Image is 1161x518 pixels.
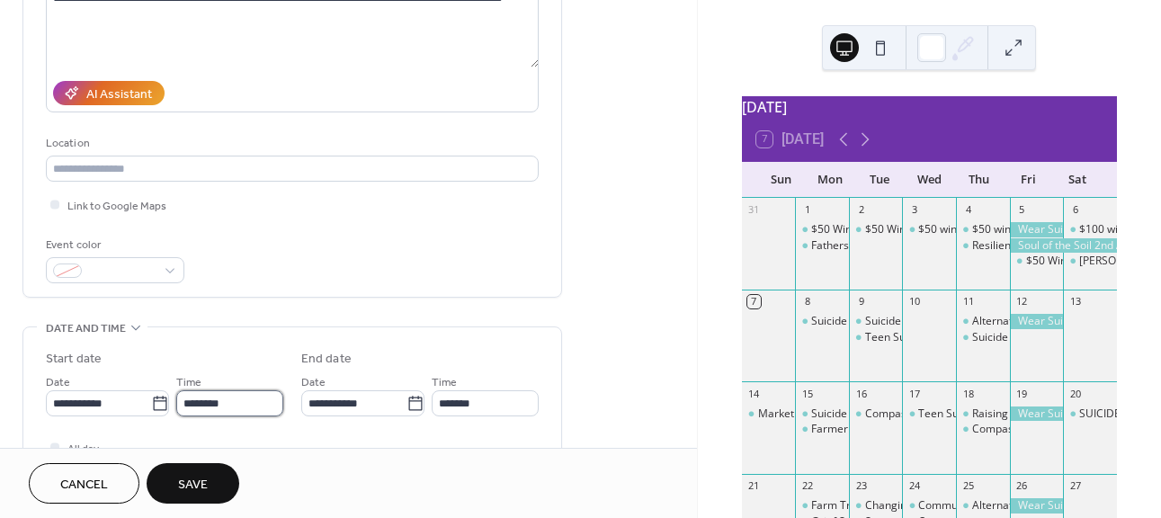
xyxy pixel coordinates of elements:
[865,406,1017,422] div: Compassionate Friends Group
[432,373,457,392] span: Time
[795,222,849,237] div: $50 Winner Dawn Meiss
[956,238,1010,254] div: Resilient Co-Parenting: Relationship Readiness (Virtual & Free)
[905,162,954,198] div: Wed
[849,406,903,422] div: Compassionate Friends Group
[849,498,903,514] div: Changing Our Mental and Emotional Trajectory (COMET) Community Training
[1068,203,1082,217] div: 6
[1015,479,1029,493] div: 26
[795,498,849,514] div: Farm Transitions Challenges
[811,238,1044,254] div: Fathers in Focus Conference 2025 Registration
[956,498,1010,514] div: Alternative to Suicide Support - Virtual
[1068,479,1082,493] div: 27
[1010,238,1117,254] div: Soul of the Soil 2nd Annual Conference
[758,406,947,422] div: Market @ St. [PERSON_NAME]'s Dairy
[961,479,975,493] div: 25
[811,422,1035,437] div: Farmer & Farm Couple Support Group online
[961,295,975,308] div: 11
[956,330,1010,345] div: Suicide Loss Support Group- Dodgeville
[147,463,239,504] button: Save
[956,222,1010,237] div: $50 winner Dan Skatrud
[742,406,796,422] div: Market @ St. Isidore's Dairy
[854,203,868,217] div: 2
[918,222,1061,237] div: $50 winner [PERSON_NAME]
[67,197,166,216] span: Link to Google Maps
[178,476,208,495] span: Save
[800,203,814,217] div: 1
[1010,498,1064,514] div: Wear Suicide Prevention T-Shirt
[1010,222,1064,237] div: Wear Suicide Prevention T-Shirt
[855,162,905,198] div: Tue
[1004,162,1053,198] div: Fri
[795,406,849,422] div: Suicide Loss Support Group - Prairie du Chien
[53,81,165,105] button: AI Assistant
[865,222,1010,237] div: $50 Winner [PERSON_NAME]
[1063,254,1117,269] div: Blake's Tinman Triatholon
[795,238,849,254] div: Fathers in Focus Conference 2025 Registration
[907,203,921,217] div: 3
[811,222,956,237] div: $50 Winner [PERSON_NAME]
[46,134,535,153] div: Location
[961,203,975,217] div: 4
[972,222,1115,237] div: $50 winner [PERSON_NAME]
[756,162,806,198] div: Sun
[811,406,1067,422] div: Suicide Loss Support Group - [GEOGRAPHIC_DATA]
[46,319,126,338] span: Date and time
[60,476,108,495] span: Cancel
[1015,295,1029,308] div: 12
[902,406,956,422] div: Teen Suicide Loss Support Group- LaCrosse
[46,373,70,392] span: Date
[29,463,139,504] button: Cancel
[1010,314,1064,329] div: Wear Suicide Prevention T-Shirt
[956,314,1010,329] div: Alternative to Suicide Support Group-Virtual
[907,387,921,400] div: 17
[902,498,956,514] div: Communication Coaching to Support Farm Harmony Across Generations
[800,387,814,400] div: 15
[806,162,855,198] div: Mon
[849,330,903,345] div: Teen Suicide Loss Support Group - Dubuque IA
[742,96,1117,118] div: [DATE]
[956,422,1010,437] div: Compassionate Friends - Madison
[849,314,903,329] div: Suicide Loss Support Group (SOS)- Virtual
[301,373,326,392] span: Date
[865,314,1072,329] div: Suicide Loss Support Group (SOS)- Virtual
[956,406,1010,422] div: Raising Wisconsin's Children: Confident kids: Building young children's self esteem (Virtual & Free)
[907,295,921,308] div: 10
[811,314,949,329] div: Suicide Loss Support Group
[176,373,201,392] span: Time
[795,422,849,437] div: Farmer & Farm Couple Support Group online
[1010,254,1064,269] div: $50 Winner Rebecca Becker
[1063,222,1117,237] div: $100 winner Brian Gnolfo
[46,350,102,369] div: Start date
[854,387,868,400] div: 16
[854,295,868,308] div: 9
[811,498,954,514] div: Farm Transitions Challenges
[67,440,99,459] span: All day
[854,479,868,493] div: 23
[747,203,761,217] div: 31
[1010,406,1064,422] div: Wear Suicide Prevention T-Shirt
[961,387,975,400] div: 18
[747,479,761,493] div: 21
[86,85,152,104] div: AI Assistant
[902,222,956,237] div: $50 winner Jack Golonek
[800,295,814,308] div: 8
[301,350,352,369] div: End date
[46,236,181,255] div: Event color
[954,162,1004,198] div: Thu
[800,479,814,493] div: 22
[747,387,761,400] div: 14
[1063,406,1117,422] div: SUICIDE AWARENESS COLOR RUN/WALK
[918,406,1137,422] div: Teen Suicide Loss Support Group- LaCrosse
[1068,295,1082,308] div: 13
[907,479,921,493] div: 24
[1068,387,1082,400] div: 20
[849,222,903,237] div: $50 Winner Dan Skatrud
[795,314,849,329] div: Suicide Loss Support Group
[1053,162,1103,198] div: Sat
[747,295,761,308] div: 7
[1015,203,1029,217] div: 5
[1015,387,1029,400] div: 19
